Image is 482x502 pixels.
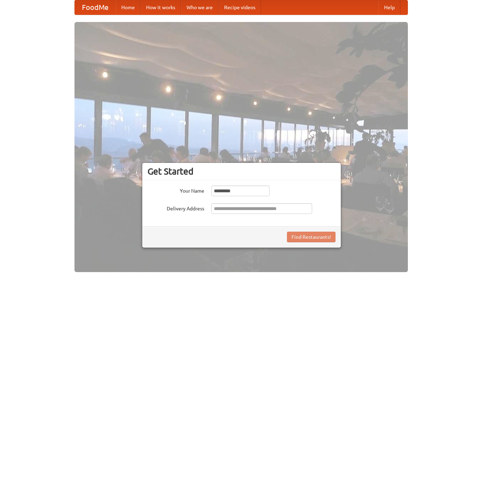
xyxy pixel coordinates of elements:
[116,0,140,15] a: Home
[148,186,204,194] label: Your Name
[181,0,218,15] a: Who we are
[148,203,204,212] label: Delivery Address
[287,232,336,242] button: Find Restaurants!
[75,0,116,15] a: FoodMe
[140,0,181,15] a: How it works
[218,0,261,15] a: Recipe videos
[148,166,336,177] h3: Get Started
[378,0,400,15] a: Help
